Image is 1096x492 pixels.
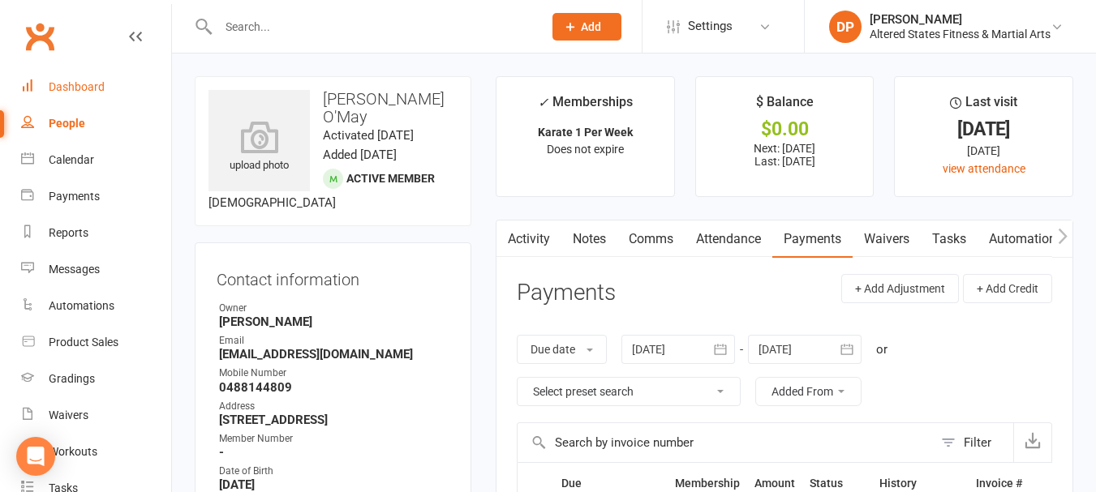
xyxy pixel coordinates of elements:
span: [DEMOGRAPHIC_DATA] [208,195,336,210]
div: People [49,117,85,130]
a: Reports [21,215,171,251]
strong: [EMAIL_ADDRESS][DOMAIN_NAME] [219,347,449,362]
p: Next: [DATE] Last: [DATE] [711,142,859,168]
div: Calendar [49,153,94,166]
div: [PERSON_NAME] [870,12,1051,27]
button: Due date [517,335,607,364]
a: view attendance [943,162,1025,175]
a: Messages [21,251,171,288]
time: Activated [DATE] [323,128,414,143]
input: Search... [213,15,531,38]
div: Messages [49,263,100,276]
a: Waivers [853,220,921,258]
button: Filter [933,423,1013,462]
div: Gradings [49,372,95,385]
div: Address [219,399,449,414]
a: Clubworx [19,16,60,57]
a: Payments [772,220,853,258]
div: [DATE] [909,142,1058,160]
div: Filter [964,433,991,452]
div: or [876,340,888,359]
strong: [PERSON_NAME] [219,314,449,329]
strong: [DATE] [219,477,449,492]
div: Waivers [49,409,88,421]
div: Email [219,333,449,349]
div: DP [829,11,862,43]
a: Workouts [21,434,171,470]
div: Member Number [219,431,449,447]
a: People [21,105,171,142]
time: Added [DATE] [323,148,397,162]
a: Comms [617,220,685,258]
h3: Contact information [217,264,449,289]
input: Search by invoice number [518,423,933,462]
a: Product Sales [21,324,171,361]
a: Payments [21,178,171,215]
a: Dashboard [21,69,171,105]
div: Product Sales [49,336,118,349]
button: + Add Credit [963,274,1052,303]
span: Settings [688,8,733,45]
a: Calendar [21,142,171,178]
div: Reports [49,226,88,239]
div: [DATE] [909,121,1058,138]
span: Does not expire [547,143,624,156]
div: Memberships [538,92,633,122]
a: Notes [561,220,617,258]
div: Workouts [49,445,97,458]
h3: [PERSON_NAME] O'May [208,90,458,126]
strong: [STREET_ADDRESS] [219,413,449,427]
div: Automations [49,299,114,312]
strong: - [219,445,449,460]
div: Owner [219,301,449,316]
a: Automations [21,288,171,324]
div: upload photo [208,121,310,174]
span: Active member [346,172,435,185]
strong: 0488144809 [219,380,449,395]
div: Last visit [950,92,1017,121]
button: Added From [755,377,862,406]
div: Payments [49,190,100,203]
div: Open Intercom Messenger [16,437,55,476]
a: Tasks [921,220,978,258]
span: Add [581,20,601,33]
div: Dashboard [49,80,105,93]
button: Add [552,13,621,41]
div: $ Balance [756,92,814,121]
div: Mobile Number [219,366,449,381]
div: Altered States Fitness & Martial Arts [870,27,1051,41]
button: + Add Adjustment [841,274,959,303]
strong: Karate 1 Per Week [538,126,633,139]
a: Activity [496,220,561,258]
a: Automations [978,220,1074,258]
a: Waivers [21,397,171,434]
h3: Payments [517,280,616,306]
div: Date of Birth [219,464,449,479]
a: Attendance [685,220,772,258]
div: $0.00 [711,121,859,138]
a: Gradings [21,361,171,397]
i: ✓ [538,95,548,110]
